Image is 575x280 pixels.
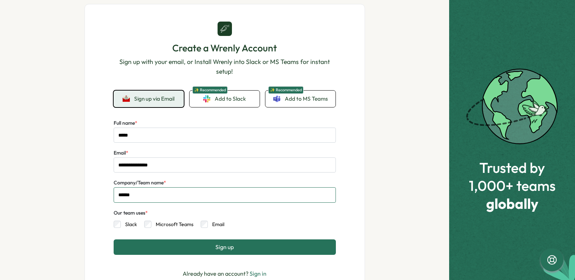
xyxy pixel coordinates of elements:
[121,221,137,228] label: Slack
[114,149,128,157] label: Email
[469,178,556,193] span: 1,000+ teams
[208,221,224,228] label: Email
[114,179,166,187] label: Company/Team name
[469,160,556,175] span: Trusted by
[250,270,266,277] a: Sign in
[285,95,328,103] span: Add to MS Teams
[114,57,336,76] p: Sign up with your email, or Install Wrenly into Slack or MS Teams for instant setup!
[114,239,336,254] button: Sign up
[215,244,234,250] span: Sign up
[114,42,336,54] h1: Create a Wrenly Account
[469,196,556,211] span: globally
[114,209,148,217] div: Our team uses
[215,95,246,103] span: Add to Slack
[151,221,193,228] label: Microsoft Teams
[192,86,228,94] span: ✨ Recommended
[268,86,304,94] span: ✨ Recommended
[183,269,266,278] p: Already have an account?
[265,91,336,107] a: ✨ RecommendedAdd to MS Teams
[190,91,260,107] a: ✨ RecommendedAdd to Slack
[134,96,174,102] span: Sign up via Email
[114,91,184,107] button: Sign up via Email
[114,119,137,127] label: Full name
